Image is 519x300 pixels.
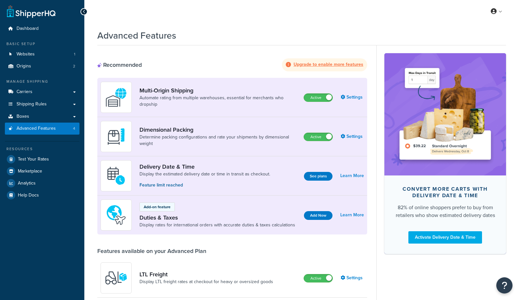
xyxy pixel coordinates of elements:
a: Advanced Features4 [5,123,79,135]
div: Basic Setup [5,41,79,47]
img: gfkeb5ejjkALwAAAABJRU5ErkJggg== [105,164,127,187]
a: Display rates for international orders with accurate duties & taxes calculations [139,222,295,228]
span: Test Your Rates [18,157,49,162]
img: y79ZsPf0fXUFUhFXDzUgf+ktZg5F2+ohG75+v3d2s1D9TjoU8PiyCIluIjV41seZevKCRuEjTPPOKHJsQcmKCXGdfprl3L4q7... [105,267,127,289]
img: feature-image-ddt-36eae7f7280da8017bfb280eaccd9c446f90b1fe08728e4019434db127062ab4.png [394,63,496,165]
a: Duties & Taxes [139,214,295,221]
span: Boxes [17,114,29,119]
button: Add Now [304,211,332,220]
li: Advanced Features [5,123,79,135]
a: Automate rating from multiple warehouses, essential for merchants who dropship [139,95,298,108]
label: Active [304,94,332,102]
a: Display LTL freight rates at checkout for heavy or oversized goods [139,279,273,285]
a: Display the estimated delivery date or time in transit as checkout. [139,171,270,177]
p: Add-on feature [144,204,171,210]
div: Convert more carts with delivery date & time [395,186,496,199]
label: Active [304,274,332,282]
div: Manage Shipping [5,79,79,84]
span: Shipping Rules [17,102,47,107]
a: Learn More [340,210,364,220]
a: Dimensional Packing [139,126,298,133]
a: Settings [341,132,364,141]
span: 4 [73,126,75,131]
a: LTL Freight [139,271,273,278]
img: WatD5o0RtDAAAAAElFTkSuQmCC [105,86,127,109]
a: Shipping Rules [5,98,79,110]
li: Websites [5,48,79,60]
span: Help Docs [18,193,39,198]
div: Resources [5,146,79,152]
a: Websites1 [5,48,79,60]
span: 2 [73,64,75,69]
a: Dashboard [5,23,79,35]
a: Activate Delivery Date & Time [408,231,482,244]
p: Feature limit reached [139,182,270,189]
a: Marketplace [5,165,79,177]
a: Settings [341,273,364,282]
a: Delivery Date & Time [139,163,270,170]
a: Boxes [5,111,79,123]
span: Dashboard [17,26,39,31]
span: Carriers [17,89,32,95]
div: Recommended [97,61,142,68]
img: icon-duo-feat-landed-cost-7136b061.png [105,204,127,226]
span: Advanced Features [17,126,56,131]
span: Origins [17,64,31,69]
a: Help Docs [5,189,79,201]
li: Origins [5,60,79,72]
a: Settings [341,93,364,102]
span: Marketplace [18,169,42,174]
span: Analytics [18,181,36,186]
label: Active [304,133,332,141]
button: Open Resource Center [496,277,513,294]
img: DTVBYsAAAAAASUVORK5CYII= [105,125,127,148]
a: Determine packing configurations and rate your shipments by dimensional weight [139,134,298,147]
strong: Upgrade to enable more features [294,61,363,68]
a: Carriers [5,86,79,98]
span: Websites [17,52,35,57]
a: Multi-Origin Shipping [139,87,298,94]
a: Test Your Rates [5,153,79,165]
a: Origins2 [5,60,79,72]
a: See plans [304,172,332,181]
div: Features available on your Advanced Plan [97,247,206,255]
div: 82% of online shoppers prefer to buy from retailers who show estimated delivery dates [395,204,496,219]
a: Learn More [340,171,364,180]
h1: Advanced Features [97,29,176,42]
span: 1 [74,52,75,57]
a: Analytics [5,177,79,189]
